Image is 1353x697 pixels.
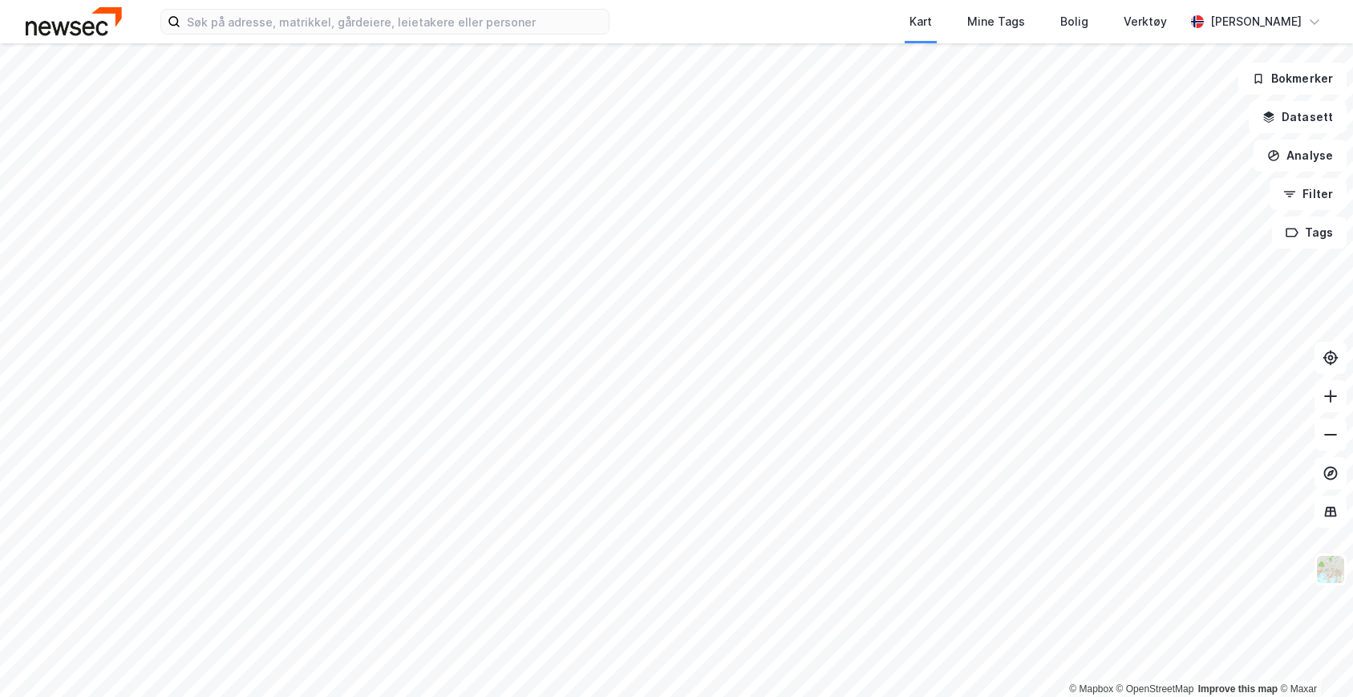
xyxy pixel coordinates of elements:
div: Kart [909,12,932,31]
div: Bolig [1060,12,1088,31]
img: newsec-logo.f6e21ccffca1b3a03d2d.png [26,7,122,35]
div: Mine Tags [967,12,1025,31]
div: Verktøy [1124,12,1167,31]
div: Kontrollprogram for chat [1273,620,1353,697]
input: Søk på adresse, matrikkel, gårdeiere, leietakere eller personer [180,10,609,34]
div: [PERSON_NAME] [1210,12,1302,31]
iframe: Chat Widget [1273,620,1353,697]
